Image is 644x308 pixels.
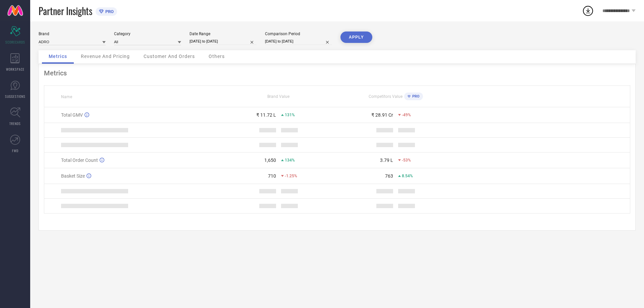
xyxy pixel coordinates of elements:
span: Revenue And Pricing [81,54,130,59]
span: FWD [12,148,18,153]
span: Competitors Value [369,94,402,99]
span: Brand Value [267,94,289,99]
div: Open download list [582,5,594,17]
span: SUGGESTIONS [5,94,25,99]
span: Others [209,54,225,59]
span: WORKSPACE [6,67,24,72]
span: -53% [402,158,411,163]
span: TRENDS [9,121,21,126]
span: Total Order Count [61,158,98,163]
span: PRO [411,94,420,99]
span: Basket Size [61,173,85,179]
span: Customer And Orders [144,54,195,59]
span: Total GMV [61,112,83,118]
div: Metrics [44,69,630,77]
span: Metrics [49,54,67,59]
div: Date Range [190,32,257,36]
div: Brand [39,32,106,36]
input: Select date range [190,38,257,45]
span: Name [61,95,72,99]
span: Partner Insights [39,4,92,18]
button: APPLY [340,32,372,43]
div: ₹ 11.72 L [256,112,276,118]
div: 1,650 [264,158,276,163]
div: ₹ 28.91 Cr [371,112,393,118]
span: -1.25% [285,174,297,178]
div: 763 [385,173,393,179]
input: Select comparison period [265,38,332,45]
span: SCORECARDS [5,40,25,45]
div: 3.79 L [380,158,393,163]
span: PRO [104,9,114,14]
div: Category [114,32,181,36]
span: 8.54% [402,174,413,178]
span: 131% [285,113,295,117]
span: 134% [285,158,295,163]
div: Comparison Period [265,32,332,36]
span: -49% [402,113,411,117]
div: 710 [268,173,276,179]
